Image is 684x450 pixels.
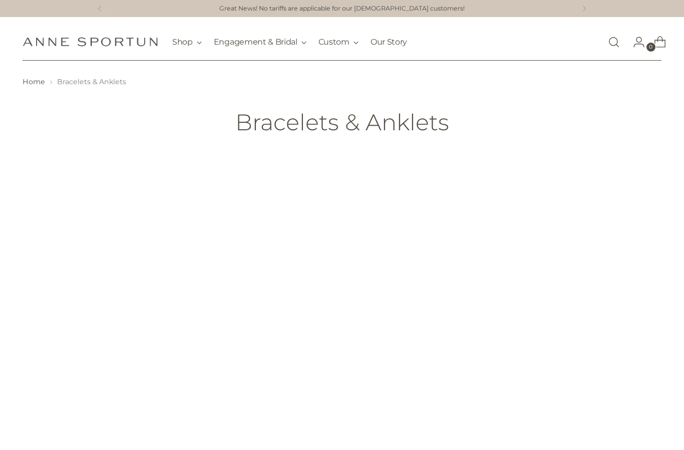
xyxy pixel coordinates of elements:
button: Custom [318,31,359,53]
a: Open cart modal [646,32,666,52]
a: Open search modal [604,32,624,52]
a: Great News! No tariffs are applicable for our [DEMOGRAPHIC_DATA] customers! [219,4,465,14]
span: 0 [646,43,655,52]
a: Our Story [371,31,407,53]
a: Anne Sportun Fine Jewellery [23,37,158,47]
nav: breadcrumbs [23,77,661,87]
h1: Bracelets & Anklets [235,110,449,135]
button: Shop [172,31,202,53]
span: Bracelets & Anklets [57,77,126,86]
a: Go to the account page [625,32,645,52]
button: Engagement & Bridal [214,31,306,53]
a: Home [23,77,45,86]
